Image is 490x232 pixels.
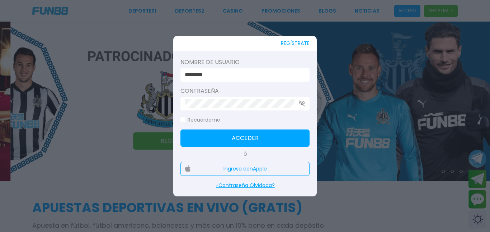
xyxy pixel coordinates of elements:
[180,151,310,158] p: Ó
[180,182,310,189] p: ¿Contraseña Olvidada?
[180,116,220,124] label: Recuérdame
[180,129,310,147] button: Acceder
[180,87,310,95] label: Contraseña
[281,36,310,51] button: REGÍSTRATE
[180,58,310,67] label: Nombre de usuario
[180,162,310,176] button: Ingresa conApple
